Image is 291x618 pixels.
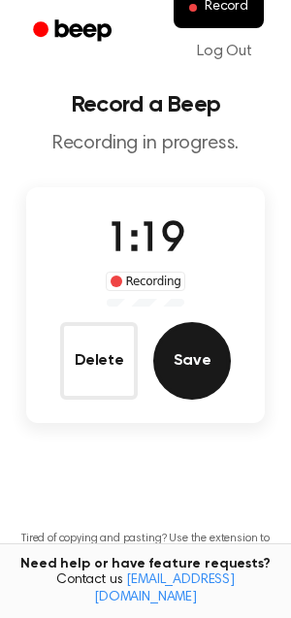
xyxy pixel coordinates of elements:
[60,322,138,400] button: Delete Audio Record
[16,132,275,156] p: Recording in progress.
[16,532,275,561] p: Tired of copying and pasting? Use the extension to automatically insert your recordings.
[106,272,186,291] div: Recording
[178,28,272,75] a: Log Out
[153,322,231,400] button: Save Audio Record
[94,573,235,604] a: [EMAIL_ADDRESS][DOMAIN_NAME]
[16,93,275,116] h1: Record a Beep
[19,13,129,50] a: Beep
[107,220,184,261] span: 1:19
[12,572,279,606] span: Contact us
